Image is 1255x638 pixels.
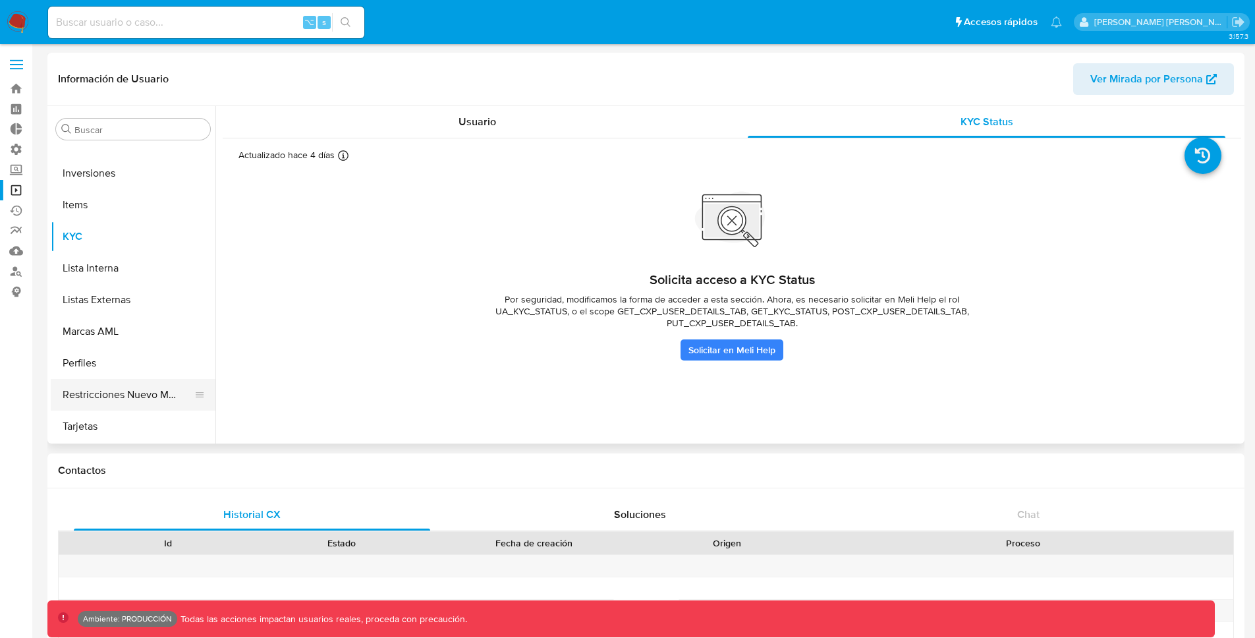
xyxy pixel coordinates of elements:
button: Items [51,189,215,221]
div: Id [91,536,246,550]
button: Restricciones Nuevo Mundo [51,379,205,411]
input: Buscar usuario o caso... [48,14,364,31]
div: Estado [264,536,419,550]
span: Ver Mirada por Persona [1090,63,1203,95]
button: Tarjetas [51,411,215,442]
h1: Contactos [58,464,1234,477]
span: KYC Status [961,114,1013,129]
p: Actualizado hace 4 días [238,149,335,161]
p: jorge.diazserrato@mercadolibre.com.co [1094,16,1227,28]
span: Soluciones [614,507,666,522]
div: Fecha de creación [437,536,631,550]
button: Inversiones [51,158,215,189]
button: Buscar [61,124,72,134]
p: Todas las acciones impactan usuarios reales, proceda con precaución. [177,613,467,625]
button: Marcas AML [51,316,215,347]
div: Proceso [823,536,1224,550]
button: search-icon [332,13,359,32]
span: ⌥ [304,16,314,28]
button: Perfiles [51,347,215,379]
h1: Información de Usuario [58,72,169,86]
input: Buscar [74,124,205,136]
button: Lista Interna [51,252,215,284]
p: Ambiente: PRODUCCIÓN [83,616,172,622]
span: Historial CX [223,507,281,522]
button: KYC [51,221,215,252]
button: Ver Mirada por Persona [1073,63,1234,95]
div: Origen [650,536,804,550]
button: Listas Externas [51,284,215,316]
span: Usuario [459,114,496,129]
span: s [322,16,326,28]
a: Notificaciones [1051,16,1062,28]
span: Accesos rápidos [964,15,1038,29]
span: Chat [1017,507,1040,522]
a: Salir [1231,15,1245,29]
